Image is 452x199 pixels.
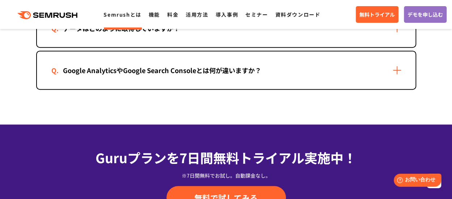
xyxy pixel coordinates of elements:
[275,11,320,18] a: 資料ダウンロード
[36,148,416,167] div: Guruプランを7日間
[167,11,178,18] a: 料金
[388,171,444,191] iframe: Help widget launcher
[407,10,443,18] span: デモを申し込む
[404,6,447,23] a: デモを申し込む
[216,11,238,18] a: 導入事例
[213,148,356,167] span: 無料トライアル実施中！
[359,10,395,18] span: 無料トライアル
[245,11,268,18] a: セミナー
[36,172,416,179] div: ※7日間無料でお試し。自動課金なし。
[186,11,208,18] a: 活用方法
[356,6,398,23] a: 無料トライアル
[51,65,273,76] div: Google AnalyticsやGoogle Search Consoleとは何が違いますか？
[149,11,160,18] a: 機能
[104,11,141,18] a: Semrushとは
